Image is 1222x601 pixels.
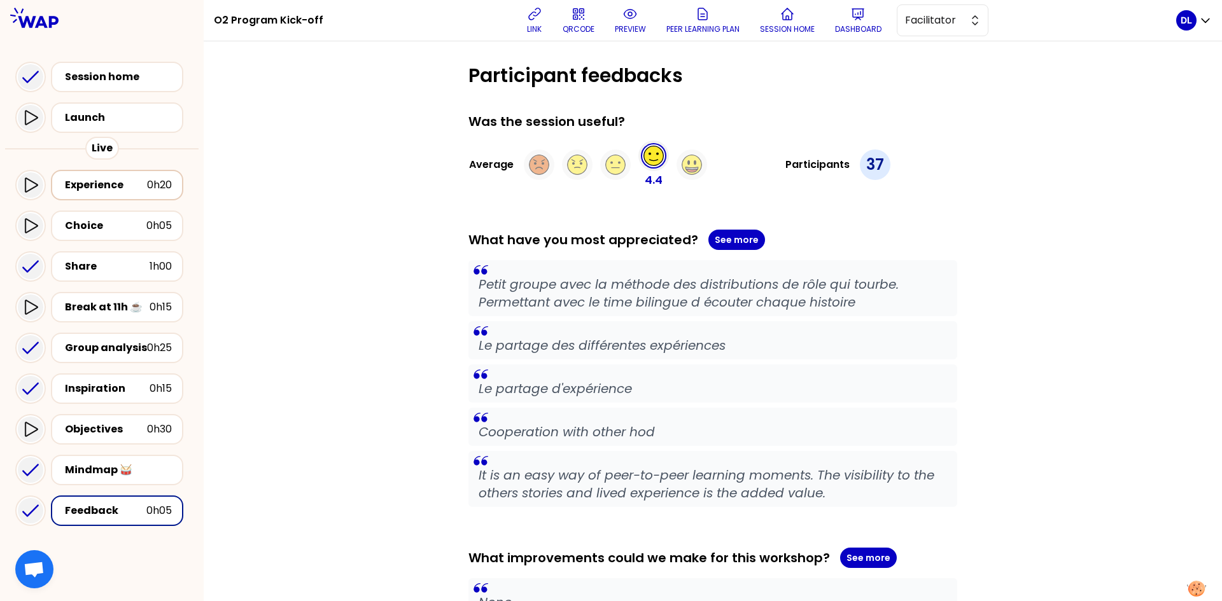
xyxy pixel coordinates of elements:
[479,466,947,502] p: It is an easy way of peer-to-peer learning moments. The visibility to the others stories and live...
[469,157,514,172] h3: Average
[65,259,150,274] div: Share
[65,69,177,85] div: Session home
[146,503,172,518] div: 0h05
[15,550,53,588] div: Ouvrir le chat
[65,503,146,518] div: Feedback
[666,24,740,34] p: Peer learning plan
[760,24,815,34] p: Session home
[65,218,146,233] div: Choice
[610,1,651,39] button: preview
[897,4,988,36] button: Facilitator
[479,423,947,441] p: Cooperation with other hod
[522,1,547,39] button: link
[866,155,884,175] p: 37
[905,13,962,28] span: Facilitator
[65,340,147,356] div: Group analysis
[840,548,897,568] button: See more
[468,548,957,568] div: What improvements could we make for this workshop?
[147,422,172,437] div: 0h30
[65,110,177,125] div: Launch
[708,230,765,250] button: See more
[479,380,947,397] p: Le partage d'expérience
[147,340,172,356] div: 0h25
[479,336,947,354] p: Le partage des différentes expériences
[52,540,152,563] div: Session finished
[65,462,172,478] div: Mindmap 🥁
[65,422,147,437] div: Objectives
[85,137,119,160] div: Live
[65,177,147,193] div: Experience
[147,177,172,193] div: 0h20
[1181,14,1192,27] p: DL
[146,218,172,233] div: 0h05
[527,24,542,34] p: link
[785,157,850,172] h3: Participants
[479,275,947,311] p: Petit groupe avec la méthode des distributions de rôle qui tourbe. Permettant avec le time biling...
[558,1,600,39] button: QRCODE
[65,381,150,396] div: Inspiration
[830,1,887,39] button: Dashboard
[563,24,594,34] p: QRCODE
[150,259,172,274] div: 1h00
[835,24,881,34] p: Dashboard
[661,1,745,39] button: Peer learning plan
[1176,10,1212,31] button: DL
[755,1,820,39] button: Session home
[65,300,150,315] div: Break at 11h ☕️
[468,113,957,130] div: Was the session useful?
[468,230,957,250] div: What have you most appreciated?
[150,300,172,315] div: 0h15
[615,24,646,34] p: preview
[645,171,663,189] p: 4.4
[468,64,957,87] h1: Participant feedbacks
[150,381,172,396] div: 0h15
